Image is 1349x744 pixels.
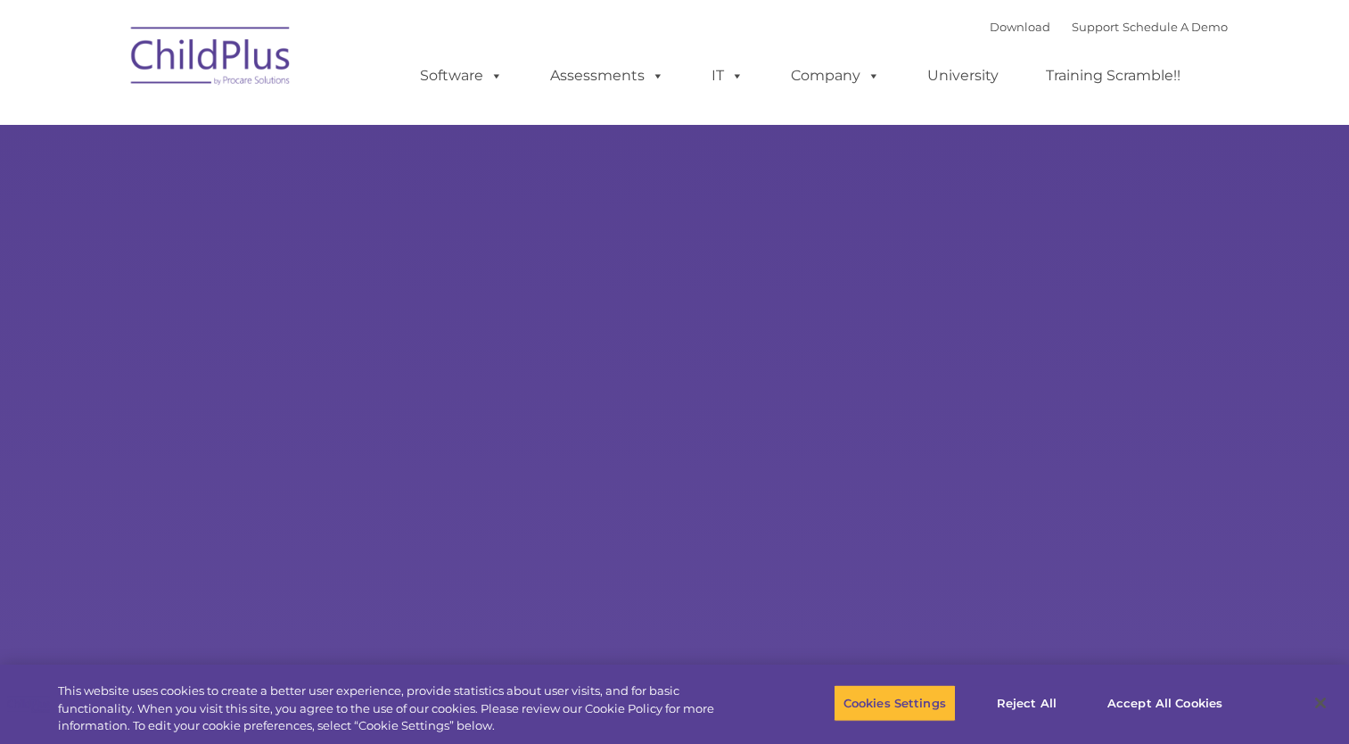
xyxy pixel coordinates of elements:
a: IT [694,58,761,94]
a: Training Scramble!! [1028,58,1198,94]
button: Close [1301,683,1340,723]
a: Support [1072,20,1119,34]
a: University [909,58,1016,94]
button: Reject All [971,684,1082,722]
a: Assessments [532,58,682,94]
a: Download [990,20,1050,34]
a: Company [773,58,898,94]
button: Accept All Cookies [1098,684,1232,722]
button: Cookies Settings [834,684,956,722]
a: Schedule A Demo [1123,20,1228,34]
a: Software [402,58,521,94]
div: This website uses cookies to create a better user experience, provide statistics about user visit... [58,682,742,735]
font: | [990,20,1228,34]
img: ChildPlus by Procare Solutions [122,14,300,103]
